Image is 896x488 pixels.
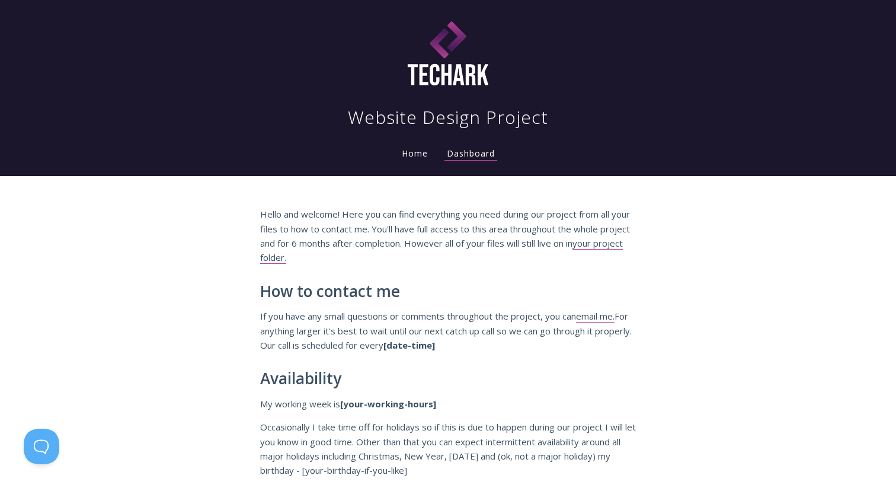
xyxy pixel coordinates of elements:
[260,309,636,352] p: If you have any small questions or comments throughout the project, you can For anything larger i...
[260,420,636,478] p: Occasionally I take time off for holidays so if this is due to happen during our project I will l...
[260,207,636,265] p: Hello and welcome! Here you can find everything you need during our project from all your files t...
[260,370,636,388] h2: Availability
[24,429,59,464] iframe: Toggle Customer Support
[260,283,636,301] h2: How to contact me
[576,310,615,323] a: email me.
[260,397,636,411] p: My working week is
[399,148,430,159] a: Home
[348,106,548,129] h1: Website Design Project
[444,148,497,161] a: Dashboard
[340,398,436,410] strong: [your-working-hours]
[383,339,435,351] strong: [date-time]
